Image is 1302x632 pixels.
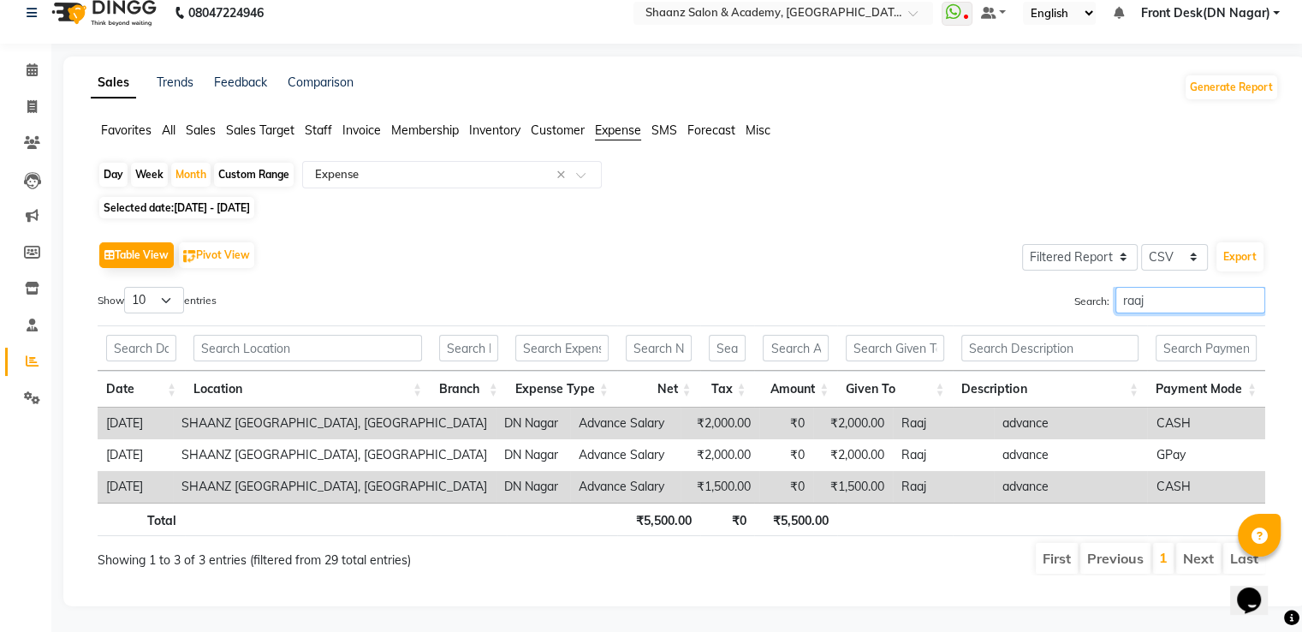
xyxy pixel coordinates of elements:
[1074,287,1265,313] label: Search:
[570,439,681,471] td: Advance Salary
[106,335,176,361] input: Search Date
[98,408,173,439] td: [DATE]
[342,122,381,138] span: Invoice
[124,287,184,313] select: Showentries
[515,335,609,361] input: Search Expense Type
[98,541,569,569] div: Showing 1 to 3 of 3 entries (filtered from 29 total entries)
[1186,75,1277,99] button: Generate Report
[98,439,173,471] td: [DATE]
[305,122,332,138] span: Staff
[1147,439,1265,471] td: GPay
[837,371,953,408] th: Given To: activate to sort column ascending
[131,163,168,187] div: Week
[763,335,829,361] input: Search Amount
[994,439,1147,471] td: advance
[1140,4,1269,22] span: Front Desk(DN Nagar)
[98,287,217,313] label: Show entries
[173,439,496,471] td: SHAANZ [GEOGRAPHIC_DATA], [GEOGRAPHIC_DATA]
[496,408,569,439] td: DN Nagar
[193,335,422,361] input: Search Location
[893,471,994,503] td: Raaj
[496,471,569,503] td: DN Nagar
[759,408,813,439] td: ₹0
[98,371,185,408] th: Date: activate to sort column ascending
[617,503,700,536] th: ₹5,500.00
[1147,371,1265,408] th: Payment Mode: activate to sort column ascending
[893,439,994,471] td: Raaj
[1115,287,1265,313] input: Search:
[99,242,174,268] button: Table View
[439,335,498,361] input: Search Branch
[759,439,813,471] td: ₹0
[1156,335,1257,361] input: Search Payment Mode
[183,250,196,263] img: pivot.png
[214,75,267,90] a: Feedback
[651,122,677,138] span: SMS
[173,408,496,439] td: SHAANZ [GEOGRAPHIC_DATA], [GEOGRAPHIC_DATA]
[813,471,893,503] td: ₹1,500.00
[681,471,759,503] td: ₹1,500.00
[595,122,641,138] span: Expense
[709,335,746,361] input: Search Tax
[507,371,617,408] th: Expense Type: activate to sort column ascending
[186,122,216,138] span: Sales
[173,471,496,503] td: SHAANZ [GEOGRAPHIC_DATA], [GEOGRAPHIC_DATA]
[99,197,254,218] span: Selected date:
[754,503,837,536] th: ₹5,500.00
[226,122,294,138] span: Sales Target
[893,408,994,439] td: Raaj
[1230,563,1285,615] iframe: chat widget
[162,122,175,138] span: All
[994,471,1147,503] td: advance
[469,122,520,138] span: Inventory
[1159,549,1168,566] a: 1
[846,335,944,361] input: Search Given To
[681,439,759,471] td: ₹2,000.00
[570,408,681,439] td: Advance Salary
[1216,242,1263,271] button: Export
[953,371,1146,408] th: Description: activate to sort column ascending
[99,163,128,187] div: Day
[570,471,681,503] td: Advance Salary
[754,371,837,408] th: Amount: activate to sort column ascending
[626,335,692,361] input: Search Net
[700,371,755,408] th: Tax: activate to sort column ascending
[391,122,459,138] span: Membership
[961,335,1138,361] input: Search Description
[179,242,254,268] button: Pivot View
[813,439,893,471] td: ₹2,000.00
[171,163,211,187] div: Month
[556,166,571,184] span: Clear all
[174,201,250,214] span: [DATE] - [DATE]
[994,408,1147,439] td: advance
[681,408,759,439] td: ₹2,000.00
[214,163,294,187] div: Custom Range
[101,122,152,138] span: Favorites
[746,122,770,138] span: Misc
[98,503,185,536] th: Total
[91,68,136,98] a: Sales
[700,503,755,536] th: ₹0
[98,471,173,503] td: [DATE]
[687,122,735,138] span: Forecast
[496,439,569,471] td: DN Nagar
[157,75,193,90] a: Trends
[531,122,585,138] span: Customer
[759,471,813,503] td: ₹0
[1147,408,1265,439] td: CASH
[813,408,893,439] td: ₹2,000.00
[431,371,507,408] th: Branch: activate to sort column ascending
[185,371,431,408] th: Location: activate to sort column ascending
[288,75,354,90] a: Comparison
[617,371,700,408] th: Net: activate to sort column ascending
[1147,471,1265,503] td: CASH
